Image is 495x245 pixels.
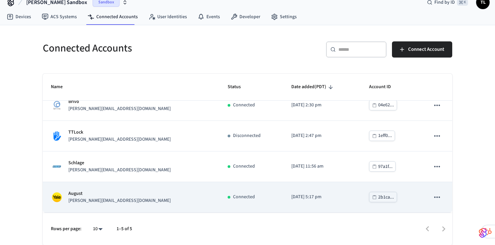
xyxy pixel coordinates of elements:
[68,160,171,167] p: Schlage
[68,167,171,174] p: [PERSON_NAME][EMAIL_ADDRESS][DOMAIN_NAME]
[233,163,255,170] p: Connected
[225,11,266,23] a: Developer
[369,100,397,110] button: 04e62...
[408,45,444,54] span: Connect Account
[479,228,487,238] img: SeamLogoGradient.69752ec5.svg
[369,161,396,172] button: 97a1f...
[51,225,81,233] p: Rows per page:
[43,32,452,213] table: sticky table
[68,105,171,112] p: [PERSON_NAME][EMAIL_ADDRESS][DOMAIN_NAME]
[378,101,394,109] div: 04e62...
[291,82,335,92] span: Date added(PDT)
[369,192,397,202] button: 2b1ca...
[82,11,143,23] a: Connected Accounts
[291,102,353,109] p: [DATE] 2:30 pm
[51,191,63,203] img: Yale Logo, Square
[68,190,171,197] p: August
[1,11,36,23] a: Devices
[68,197,171,204] p: [PERSON_NAME][EMAIL_ADDRESS][DOMAIN_NAME]
[90,224,106,234] div: 10
[36,11,82,23] a: ACS Systems
[68,136,171,143] p: [PERSON_NAME][EMAIL_ADDRESS][DOMAIN_NAME]
[51,82,71,92] span: Name
[68,129,171,136] p: TTLock
[51,161,63,173] img: Schlage Logo, Square
[291,194,353,201] p: [DATE] 5:17 pm
[369,131,395,141] button: 1eff0...
[233,132,261,139] p: Disconnected
[43,41,243,55] h5: Connected Accounts
[68,98,171,105] p: Brivo
[378,132,392,140] div: 1eff0...
[233,102,255,109] p: Connected
[228,82,250,92] span: Status
[378,163,393,171] div: 97a1f...
[117,225,132,233] p: 1–5 of 5
[392,41,452,58] button: Connect Account
[233,194,255,201] p: Connected
[51,99,63,111] img: August Logo, Square
[143,11,192,23] a: User Identities
[291,163,353,170] p: [DATE] 11:56 am
[378,193,394,202] div: 2b1ca...
[291,132,353,139] p: [DATE] 2:47 pm
[51,130,63,142] img: TTLock Logo, Square
[266,11,302,23] a: Settings
[192,11,225,23] a: Events
[369,82,400,92] span: Account ID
